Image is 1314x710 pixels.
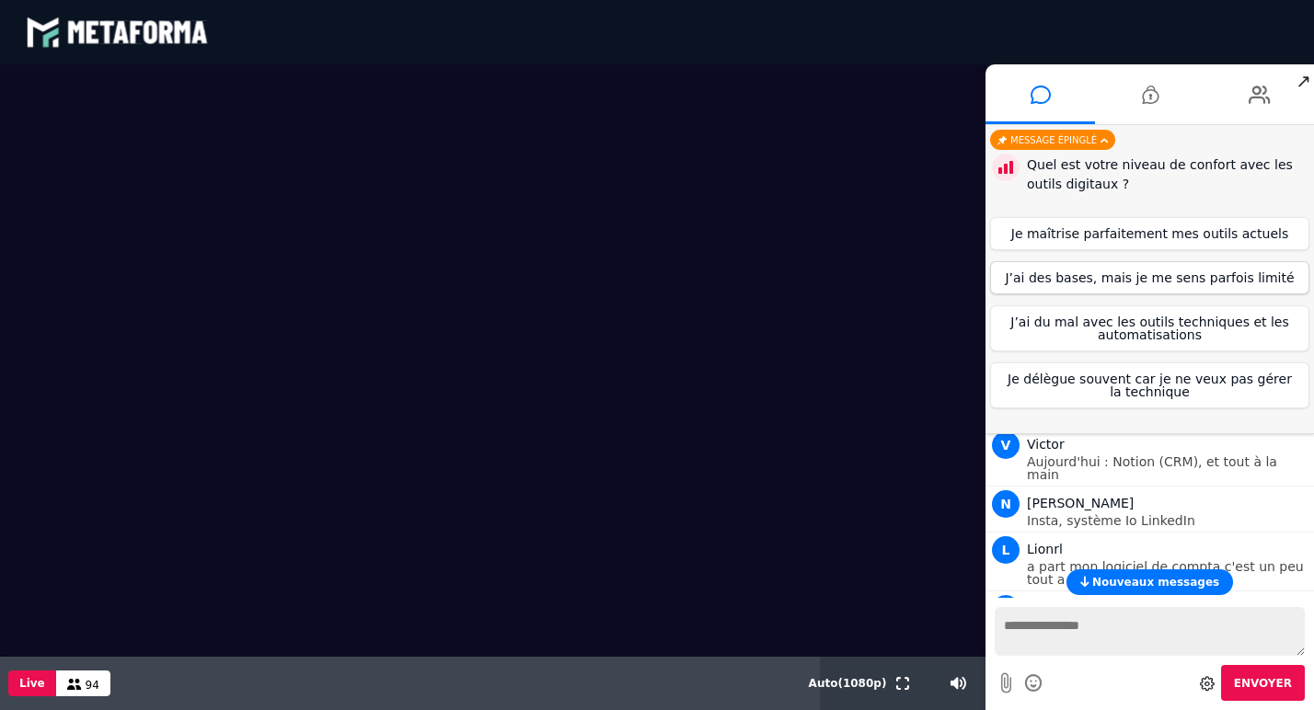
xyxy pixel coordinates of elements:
[990,261,1309,294] button: J’ai des bases, mais je me sens parfois limité
[1027,560,1309,586] p: a part mon logiciel de compta c'est un peu tout a la mano
[8,670,56,696] button: Live
[990,130,1115,150] div: Message épinglé
[1293,64,1314,97] span: ↗
[1027,455,1309,481] p: Aujourd'hui : Notion (CRM), et tout à la main
[1027,155,1309,194] div: Quel est votre niveau de confort avec les outils digitaux ?
[1027,542,1063,556] span: Lionrl
[1027,514,1309,527] p: Insta, système Io LinkedIn
[990,305,1309,351] button: J’ai du mal avec les outils techniques et les automatisations
[1027,437,1065,452] span: Victor
[990,362,1309,408] button: Je délègue souvent car je ne veux pas gérer la technique
[1221,665,1305,701] button: Envoyer
[1027,496,1134,510] span: [PERSON_NAME]
[992,595,1020,623] span: C
[992,431,1020,459] span: V
[990,217,1309,250] button: Je maîtrise parfaitement mes outils actuels
[1066,569,1233,595] button: Nouveaux messages
[86,679,99,692] span: 94
[992,490,1020,518] span: N
[805,657,891,710] button: Auto(1080p)
[992,536,1020,564] span: L
[1092,576,1219,589] span: Nouveaux messages
[809,677,887,690] span: Auto ( 1080 p)
[1234,677,1292,690] span: Envoyer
